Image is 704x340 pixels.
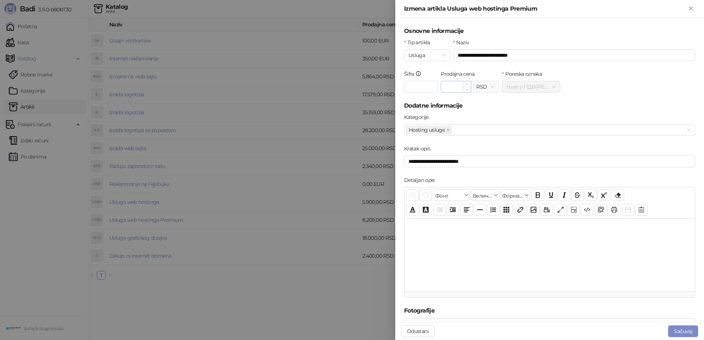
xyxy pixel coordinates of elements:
button: Боја текста [406,204,419,216]
label: Detaljan opis [404,176,439,184]
button: Експонент [598,189,610,201]
label: Poreska oznaka [502,70,546,78]
button: Листа [487,204,499,216]
button: Поравнање [461,204,473,216]
span: Hosting usluge [406,126,452,134]
button: Формати [500,189,530,201]
button: Извлачење [433,204,446,216]
button: Приказ преко целог екрана [554,204,567,216]
button: Odustani [401,325,434,337]
button: Sačuvaj [668,325,698,337]
button: Zatvori [686,4,695,13]
button: Подебљано [532,189,544,201]
label: Naziv [453,38,474,46]
button: Прецртано [571,189,584,201]
label: Kategorije [404,113,433,121]
button: Подвучено [545,189,557,201]
button: Веза [514,204,527,216]
span: Increase Value [463,81,471,87]
h5: Dodatne informacije [404,101,695,110]
button: Поврати [406,189,419,201]
button: Сачувај [622,204,634,216]
label: Kratak opis [404,145,434,153]
label: Prodajna cena [441,70,479,78]
button: Слика [527,204,540,216]
h5: Osnovne informacije [404,27,695,36]
button: Уклони формат [612,189,624,201]
button: Индексирано [584,189,597,201]
button: Приказ кода [581,204,593,216]
button: Фонт [433,189,470,201]
div: Izmena artikla Usluga web hostinga Premium [404,4,686,13]
span: up [466,83,468,85]
span: close [446,128,450,132]
h5: Fotografije [404,306,695,315]
label: Šifra [404,70,426,78]
label: Tip artikla [404,38,434,46]
span: Није у ПДВ - [PERSON_NAME] ( 0,00 %) [506,81,556,92]
button: Понови [419,189,432,201]
span: Hosting usluge [409,126,445,134]
input: Kratak opis [404,156,695,167]
button: Штампај [608,204,620,216]
button: Шаблон [635,204,648,216]
button: Величина [471,189,499,201]
button: Преглед [595,204,607,216]
span: RSD [476,81,494,92]
span: down [466,89,468,91]
button: Хоризонтална линија [474,204,486,216]
input: Naziv [453,49,695,61]
span: Usluga [408,50,446,61]
button: Увлачење [447,204,459,216]
button: Табела [500,204,513,216]
span: Decrease Value [463,87,471,92]
button: Прикажи блокове [568,204,580,216]
button: Искошено [558,189,571,201]
button: Боја позадине [419,204,432,216]
button: Видео [540,204,553,216]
